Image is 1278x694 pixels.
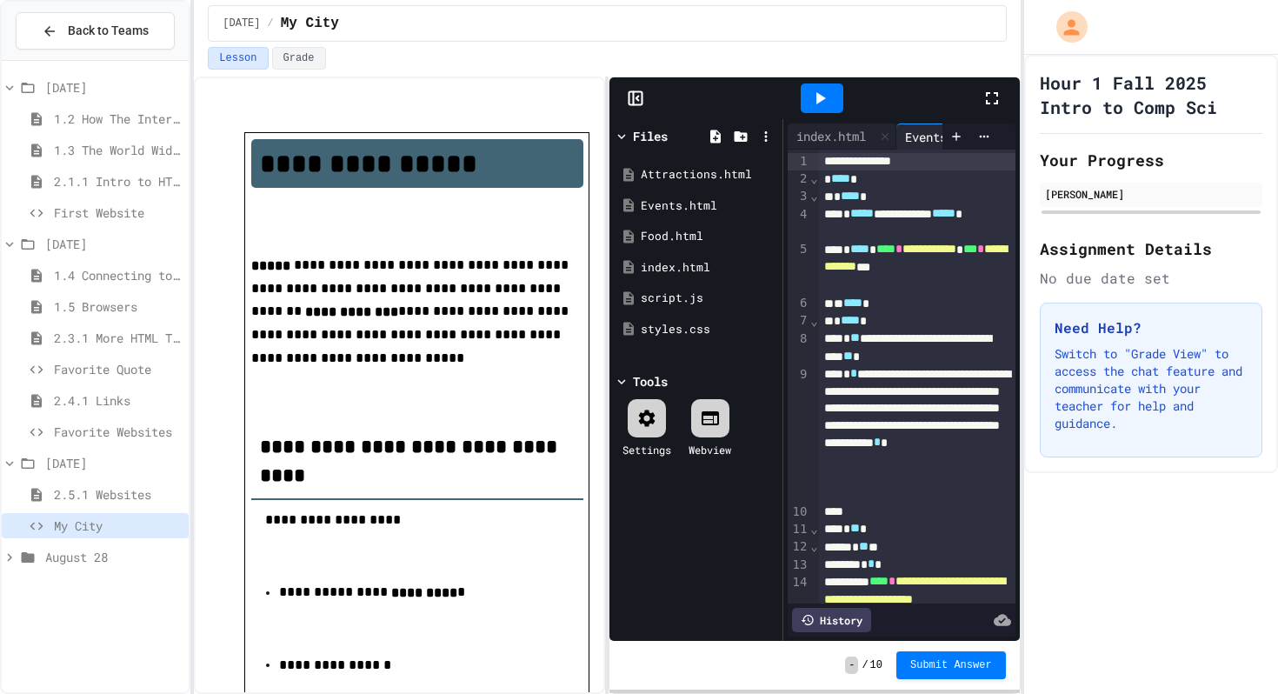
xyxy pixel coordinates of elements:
div: index.html [788,127,875,145]
span: 10 [870,658,882,672]
div: Settings [622,442,671,457]
div: styles.css [641,321,776,338]
div: 7 [788,312,809,330]
span: Submit Answer [910,658,992,672]
span: Fold line [809,314,818,328]
span: Fold line [809,522,818,536]
div: Events.html [896,123,1012,150]
h2: Assignment Details [1040,237,1262,261]
span: 2.3.1 More HTML Tags [54,329,182,347]
span: - [845,657,858,674]
div: [PERSON_NAME] [1045,186,1257,202]
span: / [862,658,868,672]
div: 5 [788,241,809,294]
div: index.html [788,123,896,150]
span: August 28 [45,548,182,566]
div: Tools [633,372,668,390]
div: 6 [788,295,809,312]
button: Back to Teams [16,12,175,50]
div: 1 [788,153,809,170]
button: Submit Answer [896,651,1006,679]
span: My City [54,517,182,535]
h1: Hour 1 Fall 2025 Intro to Comp Sci [1040,70,1262,119]
div: Files [633,127,668,145]
span: 1.4 Connecting to a Website [54,266,182,284]
div: 13 [788,557,809,574]
span: [DATE] [223,17,260,30]
button: Grade [272,47,326,70]
div: index.html [641,259,776,277]
span: Fold line [809,171,818,185]
div: 12 [788,538,809,556]
button: Lesson [208,47,268,70]
div: No due date set [1040,268,1262,289]
div: Food.html [641,228,776,245]
div: 10 [788,504,809,521]
span: Back to Teams [68,22,149,40]
span: 2.5.1 Websites [54,485,182,504]
div: 3 [788,188,809,205]
span: 1.2 How The Internet Works [54,110,182,128]
div: 8 [788,330,809,366]
div: Events.html [641,197,776,215]
div: 9 [788,366,809,504]
span: Fold line [809,539,818,553]
span: 1.5 Browsers [54,297,182,316]
p: Switch to "Grade View" to access the chat feature and communicate with your teacher for help and ... [1055,345,1248,432]
h2: Your Progress [1040,148,1262,172]
span: [DATE] [45,454,182,472]
span: / [268,17,274,30]
div: My Account [1038,7,1092,47]
div: History [792,608,871,632]
div: 11 [788,521,809,538]
span: 1.3 The World Wide Web [54,141,182,159]
span: [DATE] [45,235,182,253]
div: 4 [788,206,809,242]
span: Fold line [809,189,818,203]
span: [DATE] [45,78,182,97]
span: Favorite Quote [54,360,182,378]
span: My City [281,13,339,34]
span: 2.1.1 Intro to HTML [54,172,182,190]
div: script.js [641,290,776,307]
span: Favorite Websites [54,423,182,441]
span: First Website [54,204,182,222]
div: Webview [689,442,731,457]
div: Attractions.html [641,166,776,184]
div: 14 [788,574,809,627]
span: 2.4.1 Links [54,391,182,410]
h3: Need Help? [1055,317,1248,338]
div: 2 [788,170,809,188]
div: Events.html [896,128,990,146]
